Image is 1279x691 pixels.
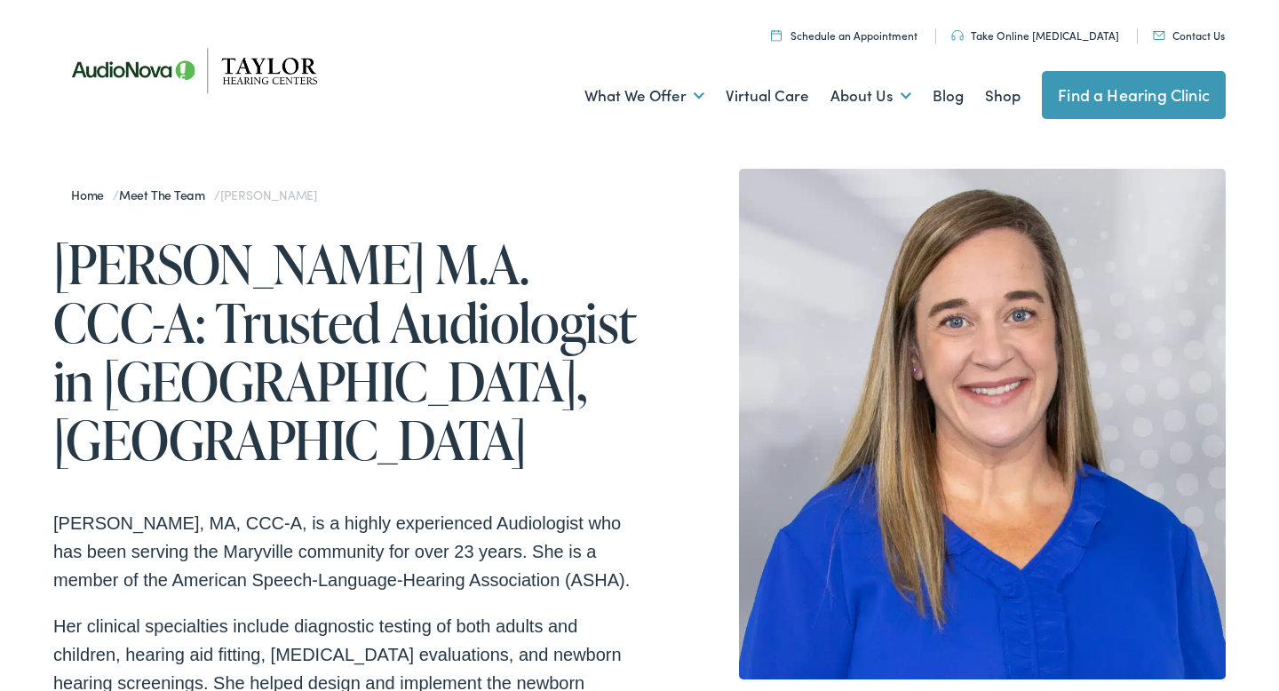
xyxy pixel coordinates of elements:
[985,63,1021,129] a: Shop
[771,29,782,41] img: utility icon
[71,186,113,203] a: Home
[584,63,704,129] a: What We Offer
[119,186,214,203] a: Meet the Team
[1153,28,1225,43] a: Contact Us
[1153,31,1165,40] img: utility icon
[220,186,317,203] span: [PERSON_NAME]
[771,28,918,43] a: Schedule an Appointment
[71,186,317,203] span: / /
[933,63,964,129] a: Blog
[830,63,911,129] a: About Us
[53,234,639,469] h1: [PERSON_NAME] M.A. CCC-A: Trusted Audiologist in [GEOGRAPHIC_DATA], [GEOGRAPHIC_DATA]
[739,169,1226,679] img: Dr. Natalie McAmis is an audiologist at Taylor Hearing Centers serving Maryville , TN.
[1042,71,1226,119] a: Find a Hearing Clinic
[951,28,1119,43] a: Take Online [MEDICAL_DATA]
[726,63,809,129] a: Virtual Care
[53,509,639,594] p: [PERSON_NAME], MA, CCC-A, is a highly experienced Audiologist who has been serving the Maryville ...
[951,30,964,41] img: utility icon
